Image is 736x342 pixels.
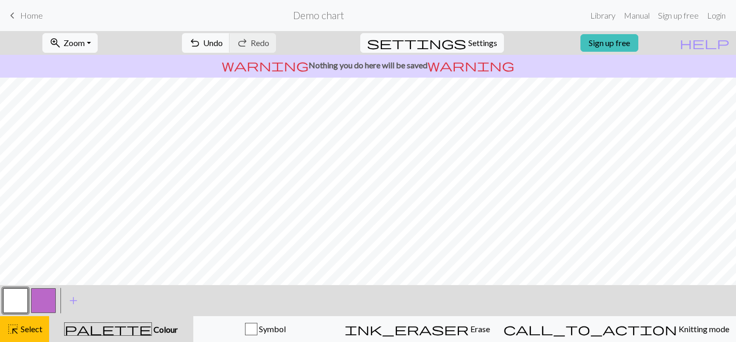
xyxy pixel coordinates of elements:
[152,324,178,334] span: Colour
[42,33,98,53] button: Zoom
[680,36,729,50] span: help
[654,5,703,26] a: Sign up free
[193,316,338,342] button: Symbol
[367,37,466,49] i: Settings
[49,316,193,342] button: Colour
[203,38,223,48] span: Undo
[222,58,309,72] span: warning
[65,322,151,336] span: palette
[468,37,497,49] span: Settings
[7,322,19,336] span: highlight_alt
[20,10,43,20] span: Home
[338,316,497,342] button: Erase
[6,8,19,23] span: keyboard_arrow_left
[620,5,654,26] a: Manual
[586,5,620,26] a: Library
[360,33,504,53] button: SettingsSettings
[64,38,85,48] span: Zoom
[293,9,344,21] h2: Demo chart
[182,33,230,53] button: Undo
[367,36,466,50] span: settings
[703,5,730,26] a: Login
[189,36,201,50] span: undo
[67,293,80,308] span: add
[427,58,514,72] span: warning
[19,324,42,334] span: Select
[503,322,677,336] span: call_to_action
[257,324,286,334] span: Symbol
[580,34,638,52] a: Sign up free
[49,36,62,50] span: zoom_in
[345,322,469,336] span: ink_eraser
[469,324,490,334] span: Erase
[4,59,732,71] p: Nothing you do here will be saved
[497,316,736,342] button: Knitting mode
[6,7,43,24] a: Home
[677,324,729,334] span: Knitting mode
